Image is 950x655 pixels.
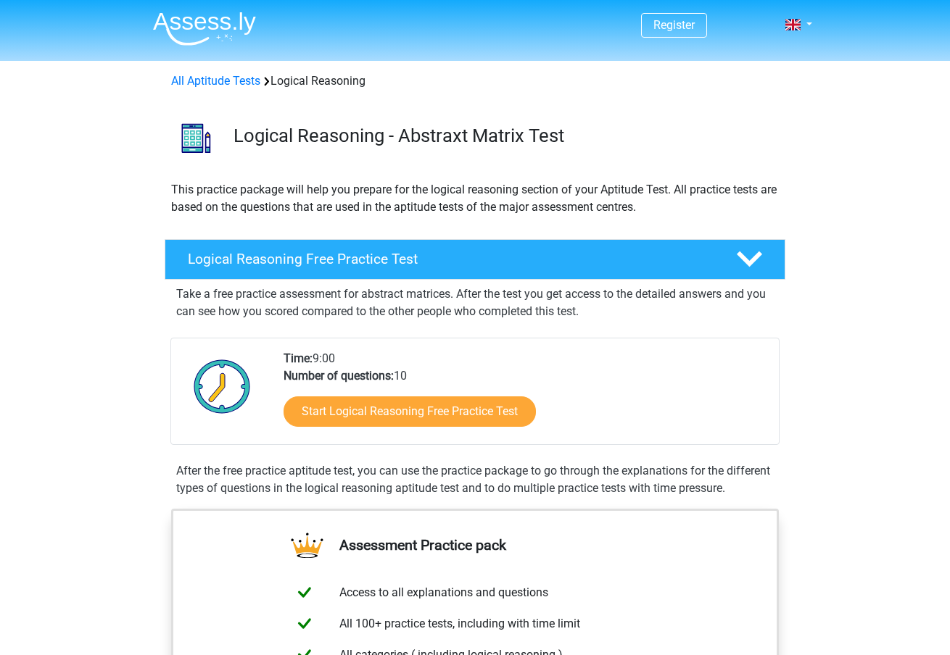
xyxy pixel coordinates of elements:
[284,396,536,427] a: Start Logical Reasoning Free Practice Test
[170,462,780,497] div: After the free practice aptitude test, you can use the practice package to go through the explana...
[234,125,774,147] h3: Logical Reasoning - Abstraxt Matrix Test
[176,285,774,320] p: Take a free practice assessment for abstract matrices. After the test you get access to the detai...
[284,369,394,383] b: Number of questions:
[186,350,259,422] img: Clock
[273,350,778,444] div: 9:00 10
[159,239,791,280] a: Logical Reasoning Free Practice Test
[171,74,260,88] a: All Aptitude Tests
[188,251,713,267] h4: Logical Reasoning Free Practice Test
[165,107,227,169] img: logical reasoning
[171,181,779,216] p: This practice package will help you prepare for the logical reasoning section of your Aptitude Te...
[165,72,785,90] div: Logical Reasoning
[153,12,256,46] img: Assessly
[653,18,695,32] a: Register
[284,351,313,365] b: Time:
